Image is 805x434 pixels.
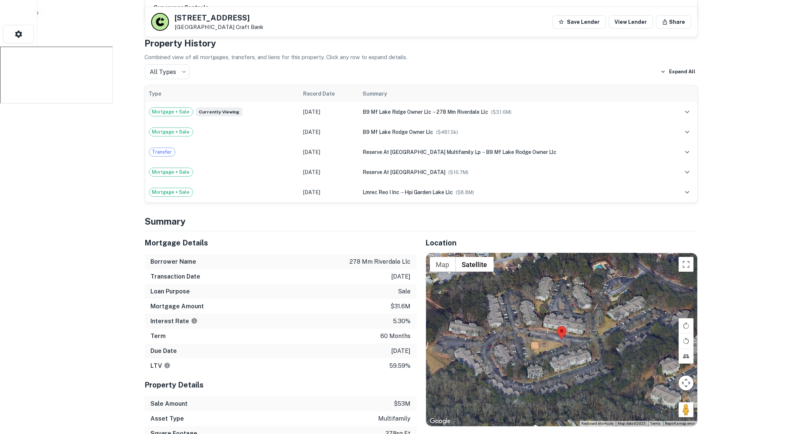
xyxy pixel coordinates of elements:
p: 278 mm riverdale llc [350,257,411,266]
p: [DATE] [392,272,411,281]
span: ($ 8.8M ) [456,190,474,195]
a: Open this area in Google Maps (opens a new window) [428,417,452,426]
span: Mortgage + Sale [149,128,193,136]
span: reserve at [GEOGRAPHIC_DATA] multifamily lp [363,149,481,155]
h6: Sale Amount [151,399,188,408]
a: Report a map error [665,421,695,425]
span: b9 mf lake rodge owner llc [486,149,556,155]
span: ($ 481.5k ) [436,129,458,135]
h5: Location [426,237,698,248]
p: $31.6m [391,302,411,311]
span: Mortgage + Sale [149,168,193,176]
h4: Summary [145,215,698,228]
button: Share [656,15,691,29]
span: Transfer [149,148,175,156]
button: expand row [681,126,694,138]
span: lmrec reo i inc [363,189,399,195]
span: ($ 31.6M ) [491,109,512,115]
button: expand row [681,166,694,179]
img: Google [428,417,452,426]
button: Rotate map counterclockwise [679,334,694,348]
button: Toggle fullscreen view [679,257,694,272]
td: [DATE] [299,142,359,162]
p: sale [398,287,411,296]
div: → [363,188,663,196]
a: Craft Bank [236,24,264,30]
span: 278 mm riverdale llc [436,109,488,115]
svg: The interest rates displayed on the website are for informational purposes only and may be report... [191,318,198,324]
h6: LTV [151,361,171,370]
button: Save Lender [552,15,606,29]
button: expand row [681,146,694,158]
p: 60 months [381,332,411,341]
a: View Lender [609,15,653,29]
svg: LTVs displayed on the website are for informational purposes only and may be reported incorrectly... [164,362,171,369]
span: Mortgage + Sale [149,108,193,116]
div: → [363,148,663,156]
button: Tilt map [679,349,694,364]
span: ($ 16.7M ) [448,170,468,175]
td: [DATE] [299,122,359,142]
th: Record Date [299,86,359,102]
td: [DATE] [299,102,359,122]
h6: Term [151,332,166,341]
span: reserve at [GEOGRAPHIC_DATA] [363,169,445,175]
h6: Due Date [151,347,177,356]
p: Combined view of all mortgages, transfers, and liens for this property. Click any row to expand d... [145,53,698,62]
button: Expand All [659,66,698,77]
p: [DATE] [392,347,411,356]
button: Drag Pegman onto the map to open Street View [679,402,694,417]
iframe: Chat Widget [768,374,805,410]
button: expand row [681,106,694,118]
h5: Mortgage Details [145,237,417,248]
p: [GEOGRAPHIC_DATA] [175,24,264,30]
h6: Loan Purpose [151,287,190,296]
th: Type [145,86,299,102]
button: Keyboard shortcuts [582,421,614,426]
h5: [STREET_ADDRESS] [175,14,264,22]
button: Map camera controls [679,376,694,390]
p: $53m [394,399,411,408]
span: Currently viewing [196,107,243,116]
span: Map data ©2025 [618,421,646,425]
a: Terms (opens in new tab) [650,421,661,425]
h4: Property History [145,36,698,50]
td: [DATE] [299,162,359,182]
h5: Property Details [145,379,417,390]
div: → [363,108,663,116]
button: expand row [681,186,694,199]
span: b9 mf lake ridge owner llc [363,109,431,115]
th: Summary [359,86,666,102]
p: 5.30% [393,317,411,326]
span: b9 mf lake rodge owner llc [363,129,433,135]
span: hpi garden lake llc [405,189,453,195]
button: Show street map [430,257,456,272]
h6: Interest Rate [151,317,198,326]
button: Show satellite imagery [456,257,494,272]
p: 59.59% [390,361,411,370]
h6: Transaction Date [151,272,201,281]
p: multifamily [379,414,411,423]
td: [DATE] [299,182,359,202]
h6: Borrower Name [151,257,197,266]
h6: Superuser Controls [154,3,209,12]
h6: Mortgage Amount [151,302,204,311]
button: Rotate map clockwise [679,318,694,333]
span: Mortgage + Sale [149,189,193,196]
h6: Asset Type [151,414,184,423]
div: All Types [145,64,189,79]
